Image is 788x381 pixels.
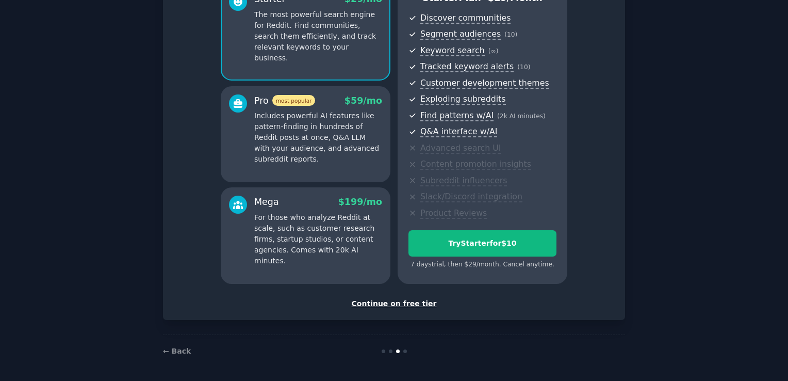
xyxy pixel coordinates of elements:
[504,31,517,38] span: ( 10 )
[254,196,279,209] div: Mega
[272,95,316,106] span: most popular
[420,208,487,219] span: Product Reviews
[408,230,556,257] button: TryStarterfor$10
[254,110,382,165] p: Includes powerful AI features like pattern-finding in hundreds of Reddit posts at once, Q&A LLM w...
[408,260,556,269] div: 7 days trial, then $ 29 /month . Cancel anytime.
[420,159,531,170] span: Content promotion insights
[420,176,507,186] span: Subreddit influencers
[163,347,191,355] a: ← Back
[420,13,511,24] span: Discover communities
[420,192,522,202] span: Slack/Discord integration
[488,47,499,55] span: ( ∞ )
[420,45,485,56] span: Keyword search
[420,126,497,137] span: Q&A interface w/AI
[420,78,549,89] span: Customer development themes
[338,197,382,207] span: $ 199 /mo
[174,298,614,309] div: Continue on free tier
[497,113,546,120] span: ( 2k AI minutes )
[420,94,505,105] span: Exploding subreddits
[254,212,382,266] p: For those who analyze Reddit at scale, such as customer research firms, startup studios, or conte...
[420,143,501,154] span: Advanced search UI
[420,29,501,40] span: Segment audiences
[409,238,556,249] div: Try Starter for $10
[420,110,494,121] span: Find patterns w/AI
[344,96,382,106] span: $ 59 /mo
[517,63,530,71] span: ( 10 )
[420,61,514,72] span: Tracked keyword alerts
[254,94,315,107] div: Pro
[254,9,382,63] p: The most powerful search engine for Reddit. Find communities, search them efficiently, and track ...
